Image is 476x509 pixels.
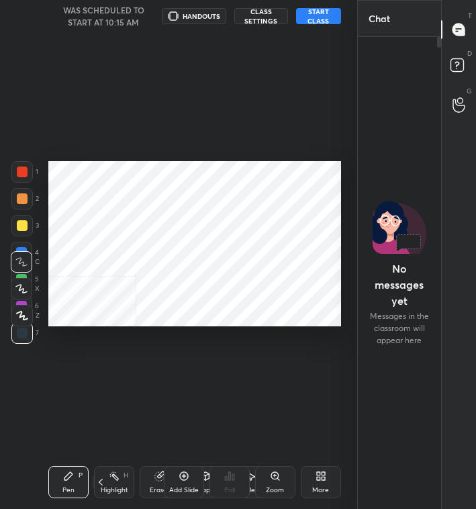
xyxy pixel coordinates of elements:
[162,8,226,24] button: HANDOUTS
[11,188,39,210] div: 2
[169,487,199,494] div: Add Slide
[11,161,38,183] div: 1
[266,487,284,494] div: Zoom
[467,48,472,58] p: D
[101,487,128,494] div: Highlight
[296,8,341,24] button: START CLASS
[467,86,472,96] p: G
[468,11,472,21] p: T
[11,322,39,344] div: 7
[11,242,39,263] div: 4
[11,215,39,236] div: 3
[79,472,83,479] div: P
[62,487,75,494] div: Pen
[11,305,40,326] div: Z
[11,251,40,273] div: C
[11,278,40,299] div: X
[54,4,154,28] h5: WAS SCHEDULED TO START AT 10:15 AM
[124,472,128,479] div: H
[234,8,288,24] button: CLASS SETTINGS
[312,487,329,494] div: More
[358,1,401,36] p: Chat
[150,487,170,494] div: Eraser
